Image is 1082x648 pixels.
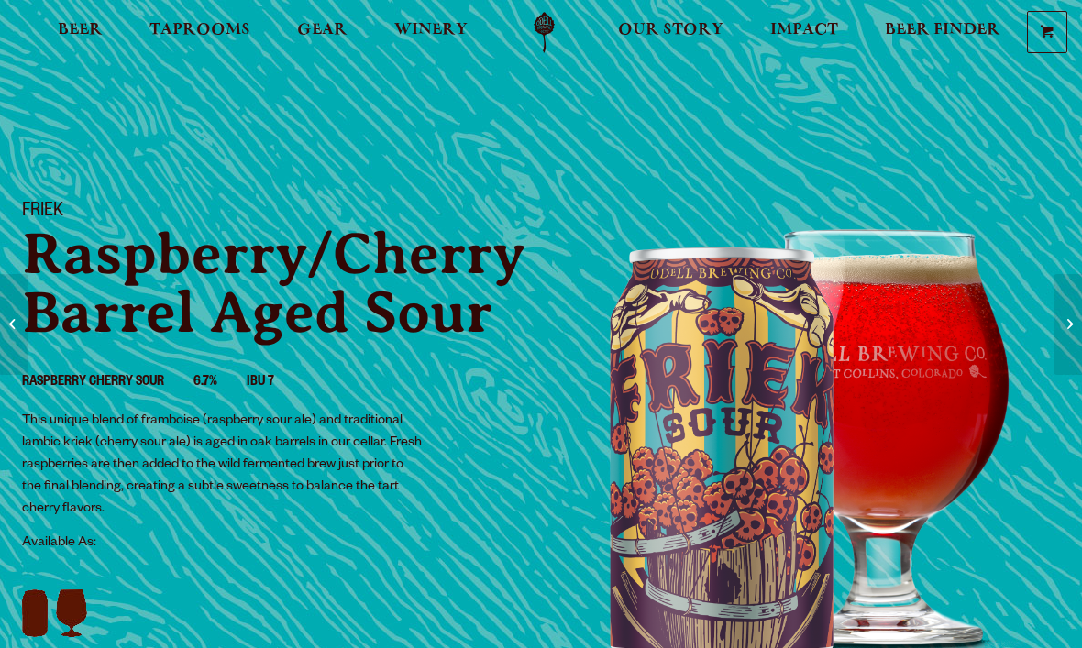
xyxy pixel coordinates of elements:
a: Beer Finder [873,12,1012,53]
h1: Friek [22,201,525,225]
span: Impact [770,23,838,38]
a: Odell Home [510,12,579,53]
span: Gear [297,23,348,38]
a: Gear [285,12,359,53]
a: Winery [382,12,480,53]
li: IBU 7 [247,371,304,395]
span: Beer Finder [885,23,1000,38]
a: Beer [46,12,115,53]
a: Taprooms [138,12,262,53]
li: 6.7% [193,371,247,395]
p: Raspberry/Cherry Barrel Aged Sour [22,225,525,342]
p: Available As: [22,533,525,555]
a: Our Story [606,12,735,53]
span: This unique blend of framboise (raspberry sour ale) and traditional lambic kriek (cherry sour ale... [22,414,422,517]
a: Impact [758,12,850,53]
span: Winery [394,23,468,38]
span: Taprooms [149,23,250,38]
li: Raspberry Cherry Sour [22,371,193,395]
span: Our Story [618,23,723,38]
span: Beer [58,23,103,38]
